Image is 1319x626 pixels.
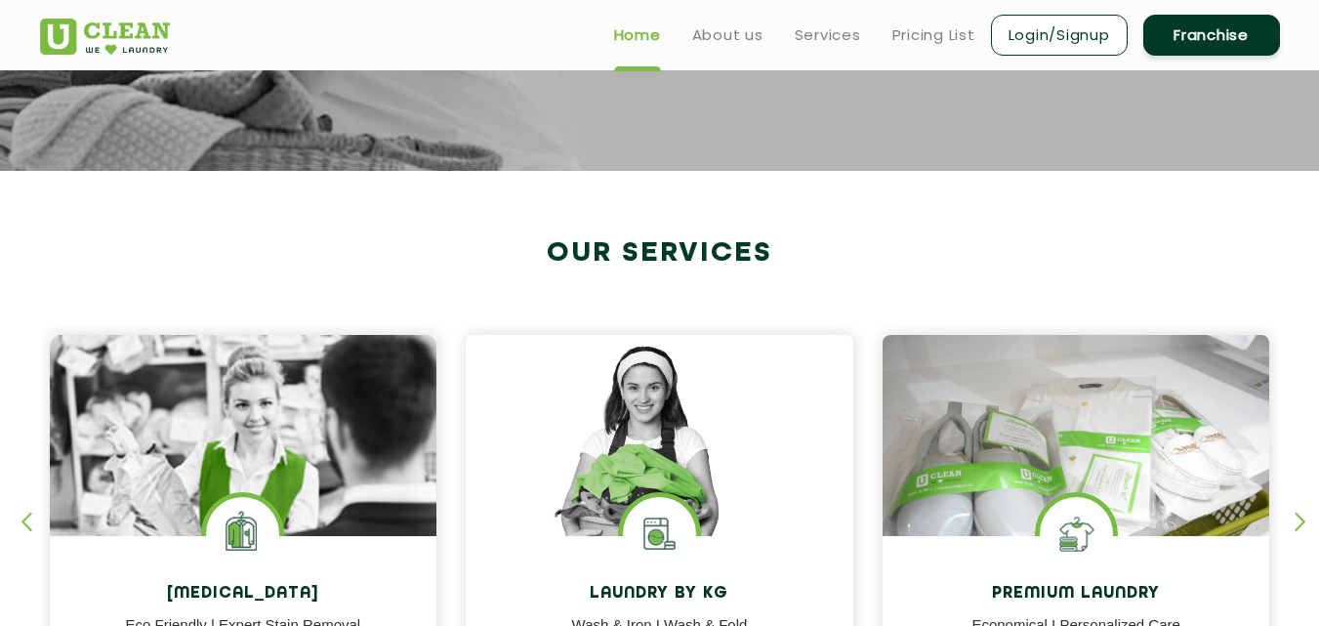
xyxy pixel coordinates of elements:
[1143,15,1280,56] a: Franchise
[623,497,696,570] img: laundry washing machine
[40,237,1280,270] h2: Our Services
[692,23,763,47] a: About us
[614,23,661,47] a: Home
[897,585,1256,604] h4: Premium Laundry
[892,23,975,47] a: Pricing List
[480,585,839,604] h4: Laundry by Kg
[64,585,423,604] h4: [MEDICAL_DATA]
[795,23,861,47] a: Services
[40,19,170,55] img: UClean Laundry and Dry Cleaning
[1040,497,1113,570] img: Shoes Cleaning
[206,497,279,570] img: Laundry Services near me
[991,15,1128,56] a: Login/Signup
[466,335,853,593] img: a girl with laundry basket
[883,335,1270,593] img: laundry done shoes and clothes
